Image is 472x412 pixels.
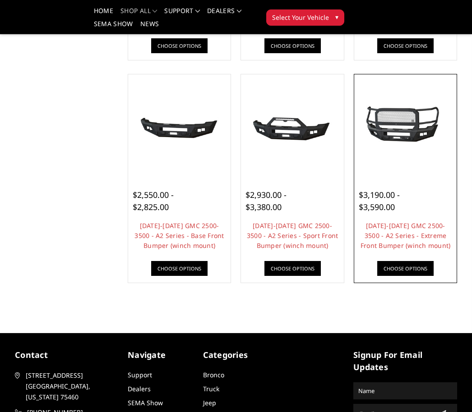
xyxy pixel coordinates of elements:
[353,349,457,373] h5: signup for email updates
[243,77,342,175] a: 2024-2025 GMC 2500-3500 - A2 Series - Sport Front Bumper (winch mount) 2024-2025 GMC 2500-3500 - ...
[164,8,200,21] a: Support
[94,21,133,34] a: SEMA Show
[203,398,216,407] a: Jeep
[203,371,224,379] a: Bronco
[243,103,342,149] img: 2024-2025 GMC 2500-3500 - A2 Series - Sport Front Bumper (winch mount)
[94,8,113,21] a: Home
[128,385,151,393] a: Dealers
[130,77,229,175] a: 2024-2025 GMC 2500-3500 - A2 Series - Base Front Bumper (winch mount) 2024-2025 GMC 2500-3500 - A...
[207,8,241,21] a: Dealers
[245,189,287,212] span: $2,930.00 - $3,380.00
[128,371,152,379] a: Support
[151,261,208,276] a: Choose Options
[128,398,163,407] a: SEMA Show
[355,384,456,398] input: Name
[264,261,321,276] a: Choose Options
[266,9,344,26] button: Select Your Vehicle
[247,221,338,250] a: [DATE]-[DATE] GMC 2500-3500 - A2 Series - Sport Front Bumper (winch mount)
[272,13,329,22] span: Select Your Vehicle
[361,221,451,250] a: [DATE]-[DATE] GMC 2500-3500 - A2 Series - Extreme Front Bumper (winch mount)
[130,103,229,149] img: 2024-2025 GMC 2500-3500 - A2 Series - Base Front Bumper (winch mount)
[203,349,269,361] h5: Categories
[120,8,157,21] a: shop all
[264,38,321,53] a: Choose Options
[26,370,117,403] span: [STREET_ADDRESS] [GEOGRAPHIC_DATA], [US_STATE] 75460
[15,349,119,361] h5: contact
[140,21,159,34] a: News
[133,189,174,212] span: $2,550.00 - $2,825.00
[134,221,224,250] a: [DATE]-[DATE] GMC 2500-3500 - A2 Series - Base Front Bumper (winch mount)
[128,349,194,361] h5: Navigate
[203,385,219,393] a: Truck
[356,103,455,149] img: 2024-2025 GMC 2500-3500 - A2 Series - Extreme Front Bumper (winch mount)
[377,38,434,53] a: Choose Options
[335,12,338,22] span: ▾
[377,261,434,276] a: Choose Options
[151,38,208,53] a: Choose Options
[359,189,400,212] span: $3,190.00 - $3,590.00
[356,77,455,175] a: 2024-2025 GMC 2500-3500 - A2 Series - Extreme Front Bumper (winch mount) 2024-2025 GMC 2500-3500 ...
